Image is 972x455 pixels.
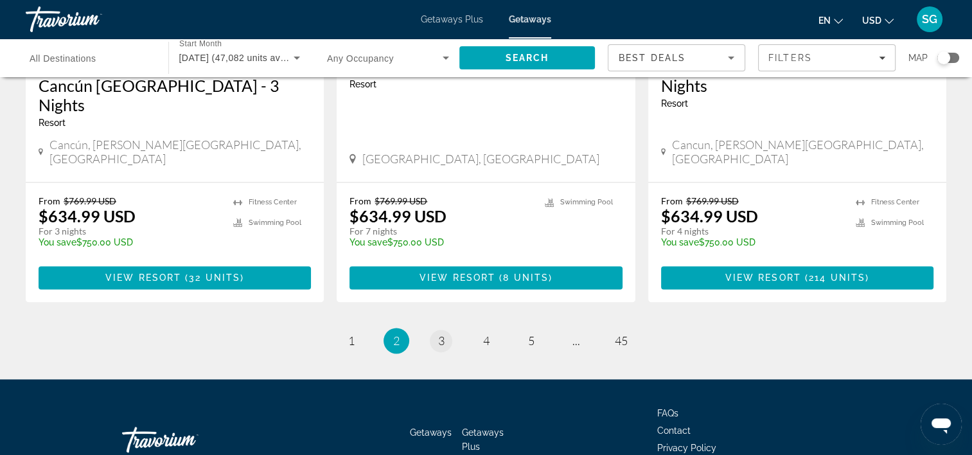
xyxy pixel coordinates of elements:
span: 5 [528,334,535,348]
p: For 4 nights [661,226,843,237]
span: $769.99 USD [64,195,116,206]
span: 4 [483,334,490,348]
input: Select destination [30,51,152,66]
p: $634.99 USD [39,206,136,226]
p: $634.99 USD [661,206,758,226]
span: 2 [393,334,400,348]
span: Swimming Pool [560,198,613,206]
a: FAQs [657,408,678,418]
a: Getaways Plus [421,14,483,24]
span: Any Occupancy [327,53,394,64]
span: 3 [438,334,445,348]
a: Getaways [410,427,452,438]
span: Resort [39,118,66,128]
span: USD [862,15,881,26]
button: Change currency [862,11,894,30]
span: You save [349,237,387,247]
p: For 3 nights [39,226,220,237]
span: From [349,195,371,206]
span: [DATE] (47,082 units available) [179,53,312,63]
span: $769.99 USD [375,195,427,206]
span: Filters [768,53,812,63]
span: Resort [661,98,688,109]
span: Start Month [179,40,222,48]
span: [GEOGRAPHIC_DATA], [GEOGRAPHIC_DATA] [362,152,599,166]
span: ( ) [495,272,552,283]
button: View Resort(214 units) [661,266,933,289]
span: 214 units [809,272,865,283]
span: Swimming Pool [871,219,924,227]
p: $634.99 USD [349,206,446,226]
button: View Resort(8 units) [349,266,622,289]
span: All Destinations [30,53,96,64]
p: For 7 nights [349,226,531,237]
span: en [818,15,831,26]
span: $769.99 USD [686,195,739,206]
p: $750.00 USD [349,237,531,247]
span: SG [922,13,937,26]
span: 32 units [189,272,240,283]
a: Getaways [509,14,551,24]
a: Getaways Plus [462,427,504,452]
span: 8 units [503,272,549,283]
span: Resort [349,79,376,89]
span: 45 [615,334,628,348]
button: Filters [758,44,896,71]
iframe: Button to launch messaging window [921,404,962,445]
span: View Resort [420,272,495,283]
span: Cancún, [PERSON_NAME][GEOGRAPHIC_DATA], [GEOGRAPHIC_DATA] [49,138,311,166]
span: View Resort [105,272,181,283]
mat-select: Sort by [619,50,734,66]
button: Change language [818,11,843,30]
button: User Menu [913,6,946,33]
span: From [661,195,683,206]
button: View Resort(32 units) [39,266,311,289]
span: You save [661,237,699,247]
span: ( ) [181,272,244,283]
span: Cancun, [PERSON_NAME][GEOGRAPHIC_DATA], [GEOGRAPHIC_DATA] [672,138,933,166]
span: 1 [348,334,355,348]
span: Fitness Center [249,198,297,206]
nav: Pagination [26,328,946,353]
span: From [39,195,60,206]
a: Contact [657,425,691,436]
span: View Resort [725,272,801,283]
span: You save [39,237,76,247]
span: Search [505,53,549,63]
p: $750.00 USD [39,237,220,247]
span: Best Deals [619,53,685,63]
span: Map [908,49,928,67]
span: Fitness Center [871,198,919,206]
a: City Express Suites by Marriott Cancún [GEOGRAPHIC_DATA] - 3 Nights [39,57,311,114]
span: ( ) [801,272,869,283]
a: Privacy Policy [657,443,716,453]
a: Travorium [26,3,154,36]
span: Swimming Pool [249,219,301,227]
span: ... [572,334,580,348]
button: Search [459,46,596,69]
p: $750.00 USD [661,237,843,247]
